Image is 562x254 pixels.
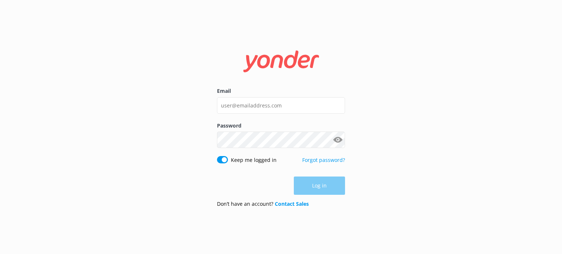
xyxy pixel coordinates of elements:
[231,156,277,164] label: Keep me logged in
[217,97,345,114] input: user@emailaddress.com
[217,87,345,95] label: Email
[275,200,309,207] a: Contact Sales
[302,156,345,163] a: Forgot password?
[330,133,345,147] button: Show password
[217,200,309,208] p: Don’t have an account?
[217,122,345,130] label: Password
